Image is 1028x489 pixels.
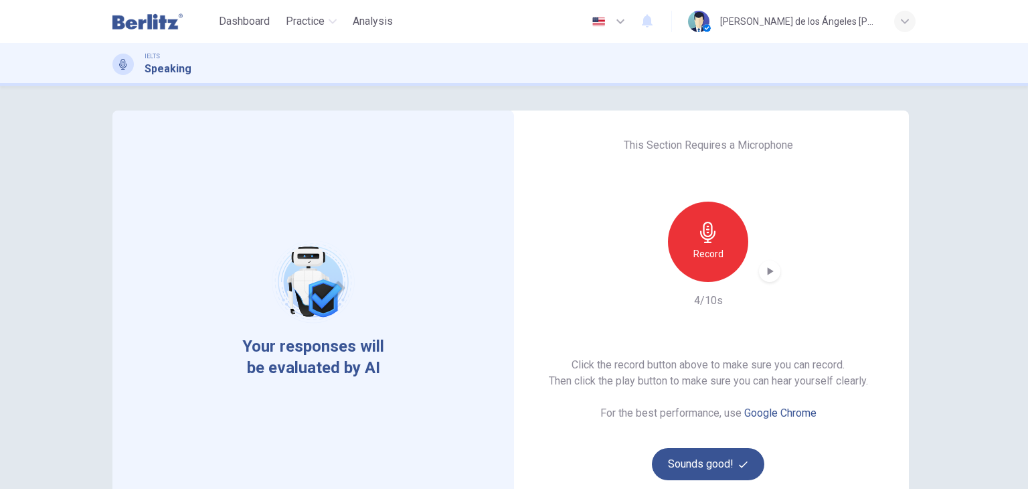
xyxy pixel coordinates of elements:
h1: Speaking [145,61,191,77]
a: Berlitz Latam logo [112,8,213,35]
a: Google Chrome [744,407,817,419]
h6: Record [693,246,723,262]
h6: For the best performance, use [600,405,817,421]
button: Sounds good! [652,448,764,480]
img: Profile picture [688,11,709,32]
span: Practice [286,13,325,29]
img: Berlitz Latam logo [112,8,183,35]
div: [PERSON_NAME] de los Ángeles [PERSON_NAME] [720,13,878,29]
img: en [590,17,607,27]
button: Record [668,202,748,282]
button: Practice [280,9,342,33]
span: Your responses will be evaluated by AI [232,336,395,378]
h6: 4/10s [694,293,723,309]
button: Analysis [347,9,398,33]
button: Dashboard [213,9,275,33]
h6: This Section Requires a Microphone [624,137,793,153]
img: robot icon [270,239,355,324]
span: Analysis [353,13,393,29]
h6: Click the record button above to make sure you can record. Then click the play button to make sur... [549,357,868,389]
span: Dashboard [219,13,270,29]
span: IELTS [145,52,160,61]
